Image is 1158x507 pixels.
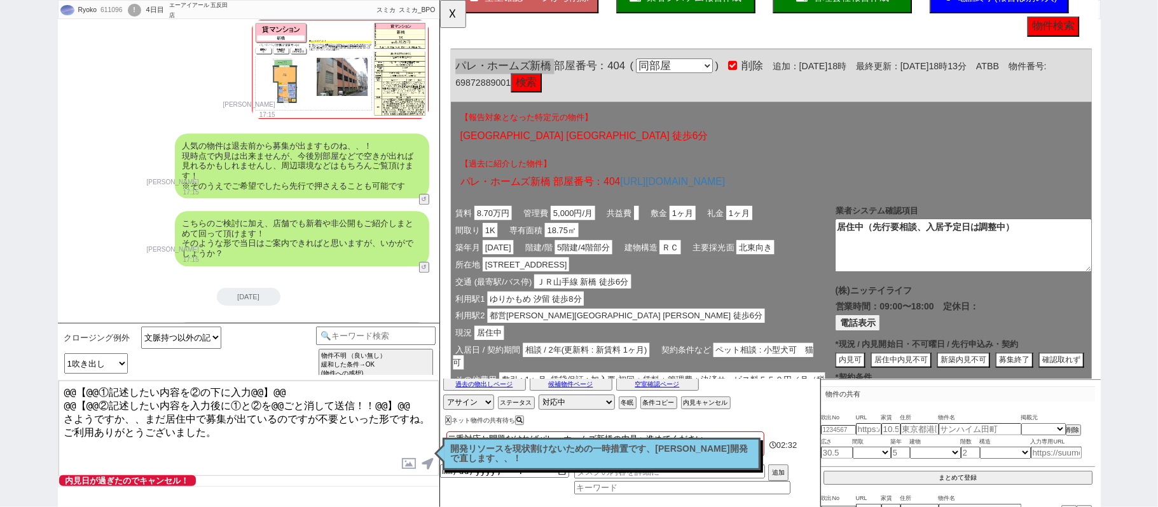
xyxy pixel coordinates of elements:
[251,19,429,120] img: afd43dfc-6777-4d33-bf6e-5ad482b3b6b3.jpg
[891,447,910,459] input: 5
[76,5,97,15] div: Ryoko
[147,245,199,255] p: [PERSON_NAME]
[541,322,579,335] span: 定休日：
[128,4,141,17] div: !
[194,189,307,201] a: [URL][DOMAIN_NAME]
[425,307,507,318] span: (株)ニッテイライフ
[22,189,194,201] span: パレ・ホームズ新橋 部屋番号：404
[821,447,853,459] input: 30.5
[347,65,437,76] span: 追加：[DATE]18時
[853,437,891,447] span: 間取
[776,440,797,450] span: 02:32
[445,417,528,424] div: ネット物件の共有待ち
[64,333,130,343] span: クロージング例外
[1066,424,1081,436] button: 削除
[169,1,233,20] div: エーアイアール 五反田店
[597,379,638,396] button: 募集終了
[576,65,601,76] span: ATBB
[14,400,64,416] span: その他費用
[574,464,765,478] input: タスクの内容を詳細に
[900,423,939,435] input: 東京都港区海岸３
[195,258,236,273] span: 建物構造
[376,6,396,13] span: スミカ
[891,437,910,447] span: 築年
[14,258,46,273] span: 築年月
[961,447,980,459] input: 2
[319,349,434,381] button: 物件不明 （良い無し） 緩和した条件→OK (物件への感想)
[14,400,420,442] span: 敷引 : 1ヶ月, 賃貸保証 : 加入要 初回：賃料＋管理費＋決済サービス料５５０円／月（税込）の５０％ 更新料：１万円／年, 保険等加入 : 加入要 / 2年間, その他一時金 : ライフサポ...
[147,177,199,187] p: [PERSON_NAME]
[319,258,359,273] span: 北東向き
[14,295,101,310] span: 交通 (最寄駅/バス停)
[14,240,46,255] span: 間取り
[399,6,436,13] span: スミカ_BPO
[961,437,980,447] span: 階数
[821,386,1095,402] p: 物件の共有
[910,437,961,447] span: 建物
[119,221,167,236] span: 5,000円/月
[14,221,37,236] span: 賃料
[821,413,856,423] span: 吹出No
[223,100,275,110] p: [PERSON_NAME]
[14,368,89,384] span: 入居日 / 契約期間
[319,64,347,77] span: 削除
[14,276,46,292] span: 所在地
[123,258,185,273] span: 5階建/4階部分
[97,5,125,15] div: 611096
[46,258,79,273] span: [DATE]
[14,350,37,365] span: 現況
[199,64,208,77] span: (
[900,494,939,504] span: 住所
[177,221,209,236] span: 共益費
[821,425,856,435] input: 1234567
[22,140,288,152] span: [GEOGRAPHIC_DATA] [GEOGRAPHIC_DATA] 徒歩6分
[419,262,429,273] button: ↺
[17,64,199,77] span: パレ・ホームズ新橋 部屋番号：404
[146,5,164,15] div: 4日目
[1021,413,1038,423] span: 掲載元
[425,322,531,335] span: 営業時間：09:00〜18:00
[14,368,401,397] span: ペット相談 : 小型犬可 猫可
[37,221,77,236] span: 8.70万円
[644,379,693,396] button: 確認取れず
[821,494,856,504] span: 吹出No
[247,221,275,236] span: 1ヶ月
[881,494,900,504] span: 家賃
[640,396,677,409] button: 条件コピー
[856,423,881,435] input: https://suumo.jp/chintai/jnc_000022489271
[619,396,637,409] button: 冬眠
[1031,447,1082,459] input: https://suumo.jp/chintai/jnc_000022489271
[175,322,429,387] div: すみません先の物件、覚えていらっしゃいますでしょうか、、？ お客様のようにネットで色々見られている方ですと、並行で幾つか問い合わせされていてお忘れでいらっしゃるケースもよくありまして、！
[856,413,881,423] span: URL
[236,258,259,273] span: ＲＣ
[881,423,900,435] input: 10.5
[900,413,939,423] span: 住所
[425,338,473,355] button: 電話表示
[881,413,900,423] span: 家賃
[14,313,51,328] span: 利用駅1
[824,471,1093,485] button: まとめて登録
[681,396,731,409] button: 内見キャンセル
[451,444,752,464] p: 開発リソースを現状割けないための一時措置です、[PERSON_NAME]開発で直します、、！
[856,494,881,504] span: URL
[72,240,113,255] span: 専有面積
[224,221,247,236] span: 敷金
[269,258,319,273] span: 主要採光面
[51,332,350,347] span: 都営[PERSON_NAME][GEOGRAPHIC_DATA] [PERSON_NAME] 徒歩6分
[939,494,1021,504] span: 物件名
[308,221,336,236] span: 1ヶ月
[223,110,275,120] p: 17:15
[425,363,701,376] p: * 現況 / 内見開始日・不可曜日 / 先行申込み・契約
[443,378,526,391] button: 過去の物出しページ
[425,379,457,396] button: 内見可
[425,220,701,233] p: 業者システム確認項目
[89,258,123,273] span: 階建/階
[147,255,199,265] p: 17:15
[59,475,196,486] span: 内見日が過ぎたのでキャンセル！
[175,133,429,198] div: 人気の物件は退去前から募集が出ますものね、、！ 現時点で内見は出来ませんが、今後別部屋などで空きが出れば見れるかもしれませんし、周辺環境などはもちろんご覧頂けます！ ※そのうえでご希望でしたら先...
[437,65,566,76] span: 最終更新：[DATE]18時13分
[22,169,691,182] p: 【過去に紹介した物件】
[235,368,294,384] span: 契約条件など
[419,194,429,205] button: ↺
[89,368,225,384] span: 相談 / 2年(更新料 : 新賃料 1ヶ月)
